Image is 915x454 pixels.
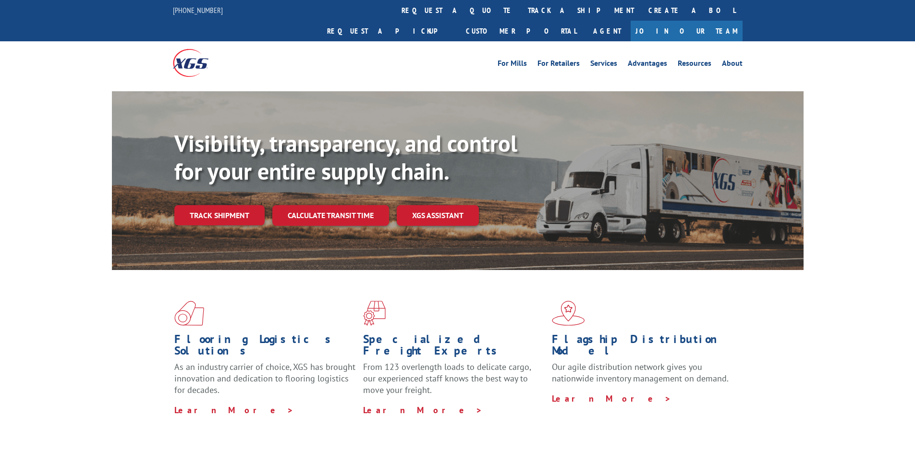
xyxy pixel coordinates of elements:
a: For Retailers [537,60,580,70]
a: Request a pickup [320,21,459,41]
span: As an industry carrier of choice, XGS has brought innovation and dedication to flooring logistics... [174,361,355,395]
a: Learn More > [174,405,294,416]
img: xgs-icon-focused-on-flooring-red [363,301,386,326]
a: Advantages [628,60,667,70]
h1: Flagship Distribution Model [552,333,733,361]
a: About [722,60,743,70]
h1: Specialized Freight Experts [363,333,545,361]
b: Visibility, transparency, and control for your entire supply chain. [174,128,517,186]
a: For Mills [498,60,527,70]
h1: Flooring Logistics Solutions [174,333,356,361]
p: From 123 overlength loads to delicate cargo, our experienced staff knows the best way to move you... [363,361,545,404]
span: Our agile distribution network gives you nationwide inventory management on demand. [552,361,729,384]
a: Customer Portal [459,21,584,41]
a: Track shipment [174,205,265,225]
img: xgs-icon-flagship-distribution-model-red [552,301,585,326]
a: Agent [584,21,631,41]
img: xgs-icon-total-supply-chain-intelligence-red [174,301,204,326]
a: [PHONE_NUMBER] [173,5,223,15]
a: XGS ASSISTANT [397,205,479,226]
a: Services [590,60,617,70]
a: Calculate transit time [272,205,389,226]
a: Learn More > [363,405,483,416]
a: Learn More > [552,393,671,404]
a: Resources [678,60,711,70]
a: Join Our Team [631,21,743,41]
